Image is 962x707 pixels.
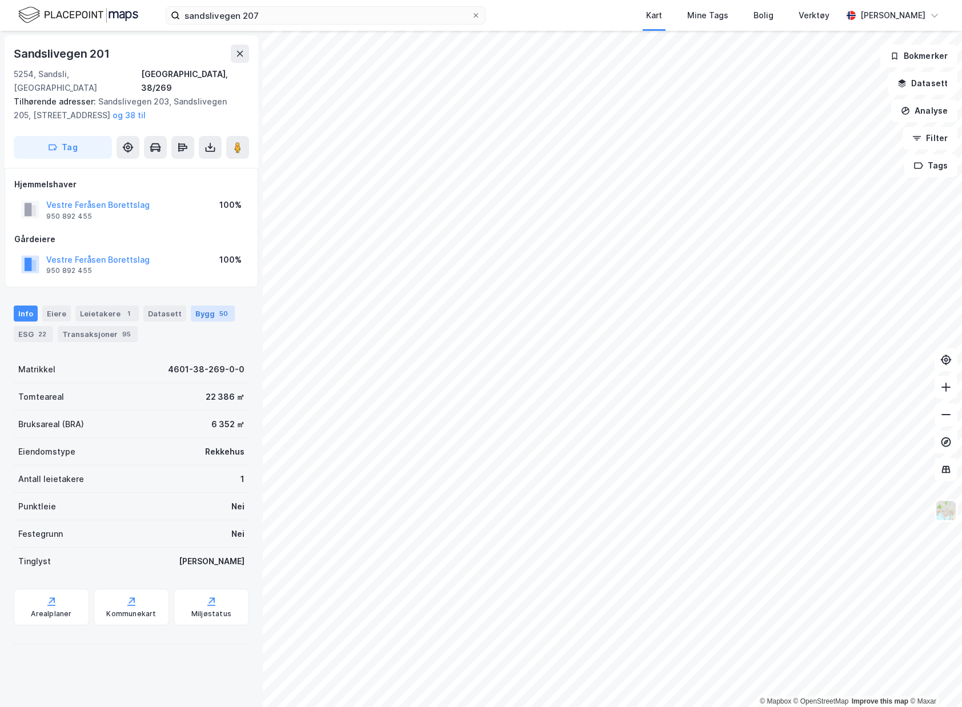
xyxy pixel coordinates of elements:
[14,95,240,122] div: Sandslivegen 203, Sandslivegen 205, [STREET_ADDRESS]
[75,306,139,322] div: Leietakere
[231,500,244,513] div: Nei
[891,99,957,122] button: Analyse
[646,9,662,22] div: Kart
[753,9,773,22] div: Bolig
[14,232,248,246] div: Gårdeiere
[14,97,98,106] span: Tilhørende adresser:
[168,363,244,376] div: 4601-38-269-0-0
[42,306,71,322] div: Eiere
[14,178,248,191] div: Hjemmelshaver
[205,445,244,459] div: Rekkehus
[14,136,112,159] button: Tag
[219,253,242,267] div: 100%
[240,472,244,486] div: 1
[18,417,84,431] div: Bruksareal (BRA)
[905,652,962,707] iframe: Chat Widget
[18,527,63,541] div: Festegrunn
[31,609,71,618] div: Arealplaner
[58,326,138,342] div: Transaksjoner
[36,328,49,340] div: 22
[179,555,244,568] div: [PERSON_NAME]
[217,308,230,319] div: 50
[180,7,471,24] input: Søk på adresse, matrikkel, gårdeiere, leietakere eller personer
[191,306,235,322] div: Bygg
[120,328,133,340] div: 95
[888,72,957,95] button: Datasett
[905,652,962,707] div: Kontrollprogram for chat
[46,266,92,275] div: 950 892 455
[143,306,186,322] div: Datasett
[211,417,244,431] div: 6 352 ㎡
[231,527,244,541] div: Nei
[18,555,51,568] div: Tinglyst
[18,5,138,25] img: logo.f888ab2527a4732fd821a326f86c7f29.svg
[123,308,134,319] div: 1
[904,154,957,177] button: Tags
[14,306,38,322] div: Info
[793,697,849,705] a: OpenStreetMap
[935,500,957,521] img: Z
[14,326,53,342] div: ESG
[18,500,56,513] div: Punktleie
[687,9,728,22] div: Mine Tags
[219,198,242,212] div: 100%
[760,697,791,705] a: Mapbox
[18,472,84,486] div: Antall leietakere
[860,9,925,22] div: [PERSON_NAME]
[46,212,92,221] div: 950 892 455
[903,127,957,150] button: Filter
[206,390,244,404] div: 22 386 ㎡
[141,67,249,95] div: [GEOGRAPHIC_DATA], 38/269
[14,45,112,63] div: Sandslivegen 201
[880,45,957,67] button: Bokmerker
[799,9,829,22] div: Verktøy
[18,363,55,376] div: Matrikkel
[106,609,156,618] div: Kommunekart
[852,697,908,705] a: Improve this map
[14,67,141,95] div: 5254, Sandsli, [GEOGRAPHIC_DATA]
[191,609,231,618] div: Miljøstatus
[18,390,64,404] div: Tomteareal
[18,445,75,459] div: Eiendomstype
